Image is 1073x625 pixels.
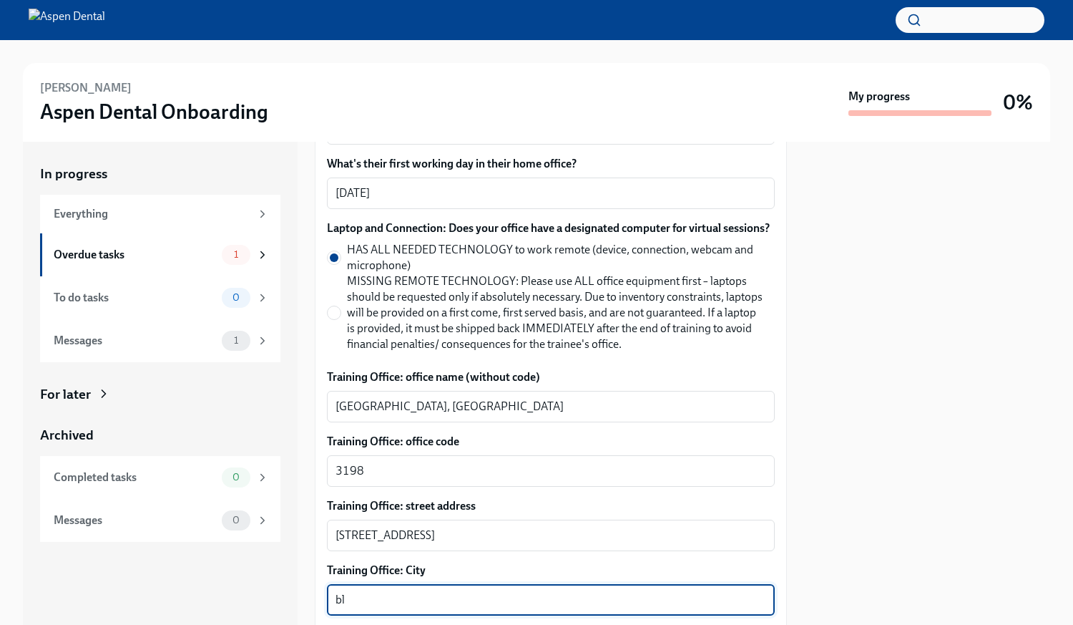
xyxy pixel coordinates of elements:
[327,221,775,236] label: Laptop and Connection: Does your office have a designated computer for virtual sessions?
[224,515,248,525] span: 0
[224,292,248,303] span: 0
[327,498,775,514] label: Training Office: street address
[327,563,775,578] label: Training Office: City
[40,165,280,183] a: In progress
[335,398,766,415] textarea: [GEOGRAPHIC_DATA], [GEOGRAPHIC_DATA]
[335,185,766,202] textarea: [DATE]
[40,80,132,96] h6: [PERSON_NAME]
[40,276,280,319] a: To do tasks0
[40,456,280,499] a: Completed tasks0
[54,247,216,263] div: Overdue tasks
[224,472,248,483] span: 0
[225,249,247,260] span: 1
[54,206,250,222] div: Everything
[327,156,775,172] label: What's their first working day in their home office?
[40,385,280,404] a: For later
[40,426,280,445] a: Archived
[347,273,763,352] span: MISSING REMOTE TECHNOLOGY: Please use ALL office equipment first – laptops should be requested on...
[347,242,763,273] span: HAS ALL NEEDED TECHNOLOGY to work remote (device, connection, webcam and microphone)
[40,319,280,362] a: Messages1
[40,195,280,233] a: Everything
[1003,89,1033,115] h3: 0%
[335,591,766,609] textarea: bloomi
[327,434,775,450] label: Training Office: office code
[335,462,766,480] textarea: 3198
[40,233,280,276] a: Overdue tasks1
[335,527,766,544] textarea: [STREET_ADDRESS]
[225,335,247,346] span: 1
[40,99,268,125] h3: Aspen Dental Onboarding
[54,513,216,528] div: Messages
[54,470,216,485] div: Completed tasks
[848,89,910,105] strong: My progress
[327,369,775,385] label: Training Office: office name (without code)
[40,385,91,404] div: For later
[54,333,216,349] div: Messages
[29,9,105,32] img: Aspen Dental
[40,499,280,542] a: Messages0
[54,290,216,306] div: To do tasks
